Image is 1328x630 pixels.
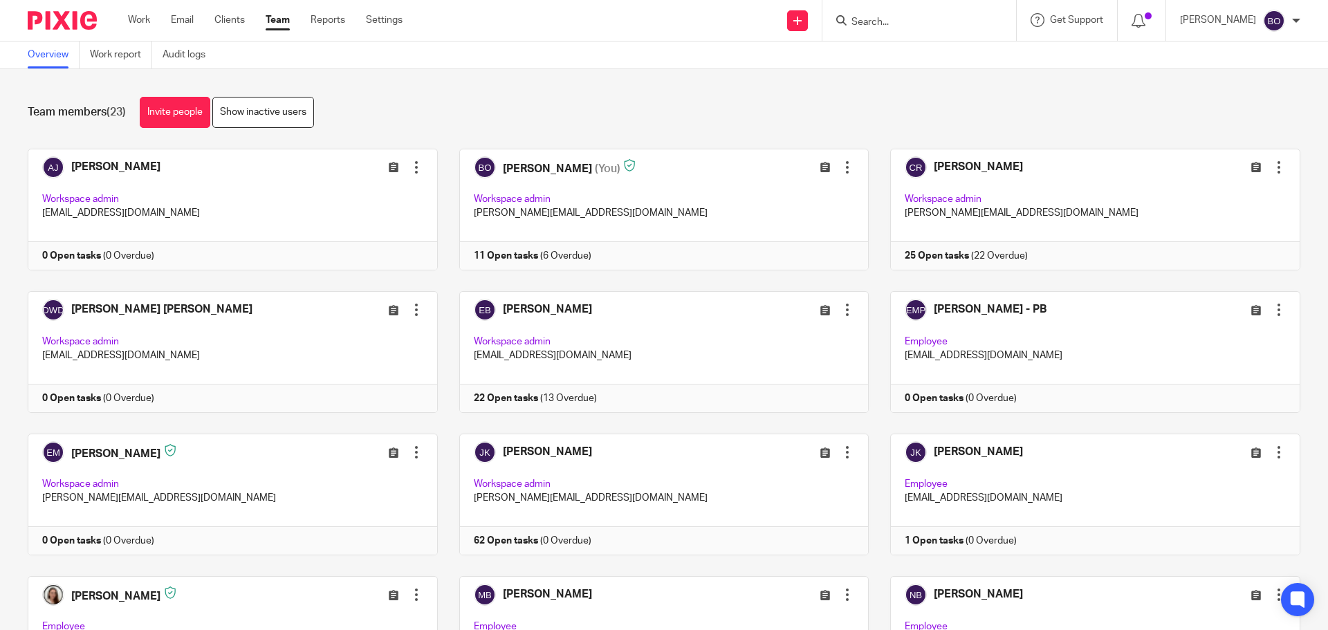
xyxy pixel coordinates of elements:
[366,13,403,27] a: Settings
[28,11,97,30] img: Pixie
[1263,10,1285,32] img: svg%3E
[266,13,290,27] a: Team
[140,97,210,128] a: Invite people
[1050,15,1103,25] span: Get Support
[128,13,150,27] a: Work
[28,41,80,68] a: Overview
[212,97,314,128] a: Show inactive users
[107,106,126,118] span: (23)
[311,13,345,27] a: Reports
[163,41,216,68] a: Audit logs
[90,41,152,68] a: Work report
[171,13,194,27] a: Email
[850,17,975,29] input: Search
[28,105,126,120] h1: Team members
[1180,13,1256,27] p: [PERSON_NAME]
[214,13,245,27] a: Clients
